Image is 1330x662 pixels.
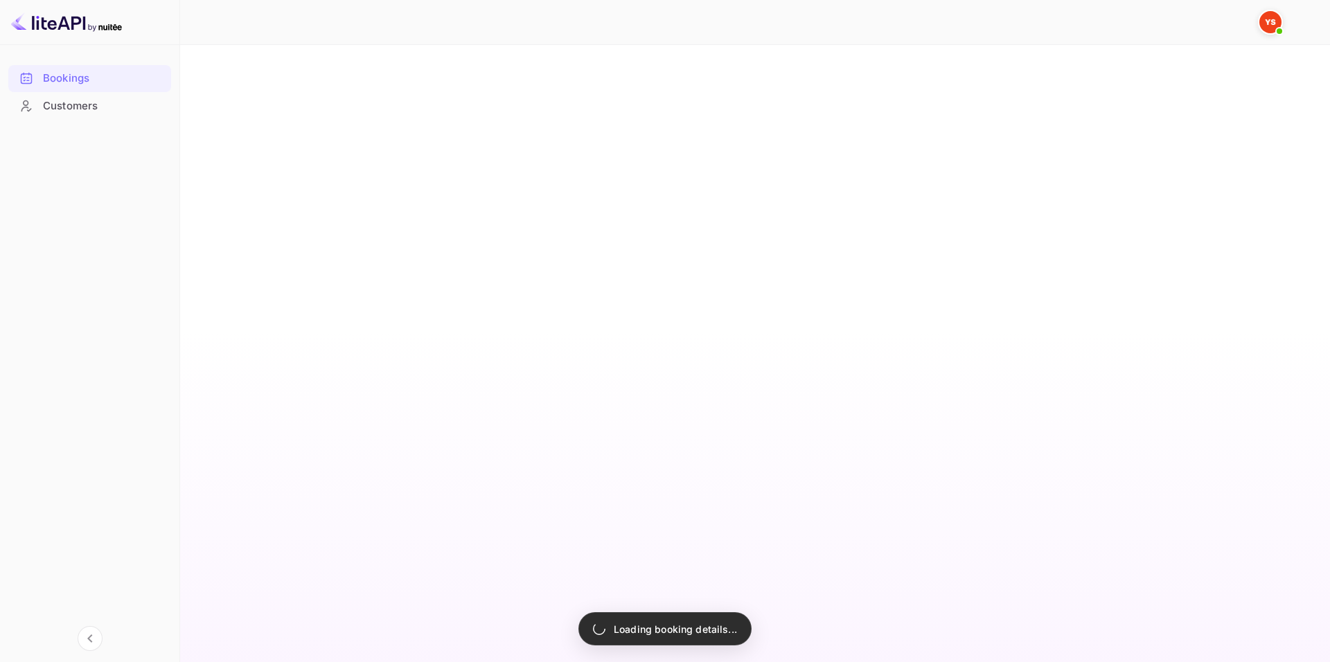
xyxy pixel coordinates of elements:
button: Collapse navigation [78,626,103,651]
p: Loading booking details... [614,622,737,636]
div: Bookings [8,65,171,92]
a: Customers [8,93,171,118]
a: Bookings [8,65,171,91]
img: LiteAPI logo [11,11,122,33]
div: Customers [43,98,164,114]
div: Bookings [43,71,164,87]
img: Yandex Support [1259,11,1282,33]
div: Customers [8,93,171,120]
